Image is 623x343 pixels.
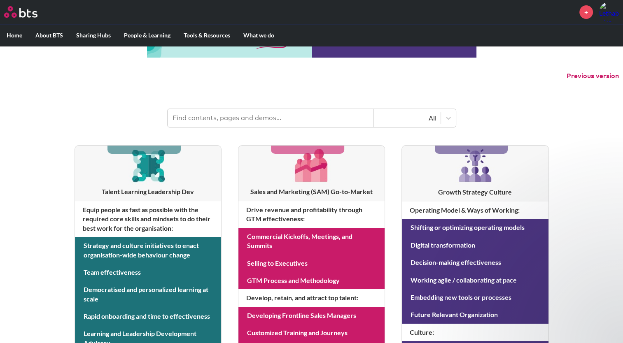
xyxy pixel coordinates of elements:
[595,315,615,335] iframe: Intercom live chat
[402,188,548,197] h3: Growth Strategy Culture
[117,25,177,46] label: People & Learning
[402,324,548,341] h4: Culture :
[237,25,281,46] label: What we do
[29,25,70,46] label: About BTS
[75,187,221,196] h3: Talent Learning Leadership Dev
[70,25,117,46] label: Sharing Hubs
[238,289,385,306] h4: Develop, retain, and attract top talent :
[579,5,593,19] a: +
[128,146,168,185] img: [object Object]
[599,2,619,22] img: Lethabo Mamabolo
[75,201,221,237] h4: Equip people as fast as possible with the required core skills and mindsets to do their best work...
[455,146,495,185] img: [object Object]
[238,201,385,228] h4: Drive revenue and profitability through GTM effectiveness :
[168,109,373,127] input: Find contents, pages and demos...
[292,146,331,185] img: [object Object]
[599,2,619,22] a: Profile
[238,187,385,196] h3: Sales and Marketing (SAM) Go-to-Market
[4,6,37,18] img: BTS Logo
[177,25,237,46] label: Tools & Resources
[402,202,548,219] h4: Operating Model & Ways of Working :
[4,6,53,18] a: Go home
[458,167,623,321] iframe: Intercom notifications message
[378,114,436,123] div: All
[567,72,619,81] button: Previous version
